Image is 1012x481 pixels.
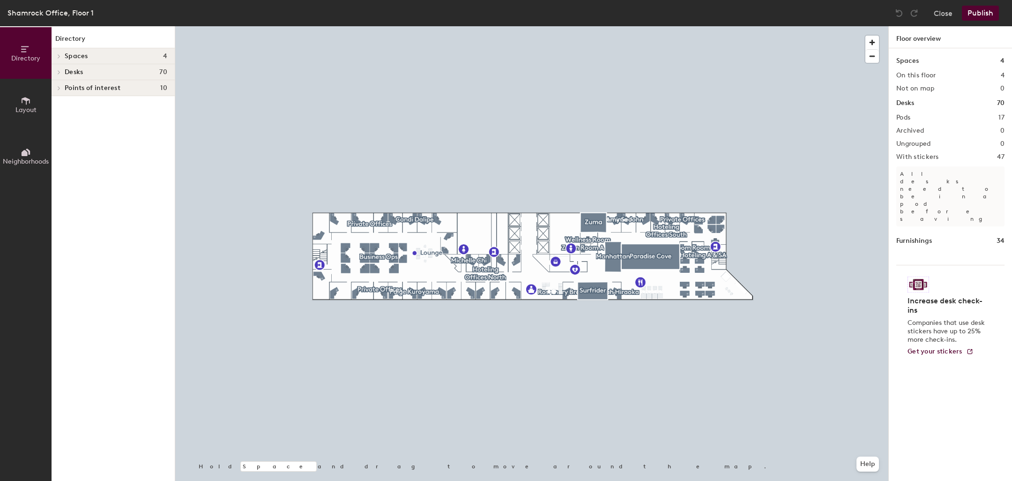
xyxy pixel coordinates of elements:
h1: 34 [997,236,1005,246]
h1: 4 [1000,56,1005,66]
h1: 70 [997,98,1005,108]
span: Desks [65,68,83,76]
h2: Not on map [896,85,934,92]
h2: 17 [998,114,1005,121]
h2: Pods [896,114,910,121]
span: 10 [160,84,167,92]
h2: On this floor [896,72,936,79]
button: Close [934,6,952,21]
h1: Furnishings [896,236,932,246]
span: Directory [11,54,40,62]
p: All desks need to be in a pod before saving [896,166,1005,226]
button: Help [856,457,879,472]
span: Spaces [65,53,88,60]
span: 70 [159,68,167,76]
a: Get your stickers [908,348,974,356]
h1: Desks [896,98,914,108]
img: Sticker logo [908,277,929,293]
h2: 47 [997,153,1005,161]
h1: Floor overview [889,26,1012,48]
h2: With stickers [896,153,939,161]
h2: 0 [1000,140,1005,148]
p: Companies that use desk stickers have up to 25% more check-ins. [908,319,988,344]
h1: Spaces [896,56,919,66]
span: Neighborhoods [3,158,49,165]
h2: 0 [1000,127,1005,135]
img: Redo [909,8,919,18]
h2: Ungrouped [896,140,931,148]
div: Shamrock Office, Floor 1 [7,7,94,19]
span: Layout [15,106,37,114]
span: Get your stickers [908,347,962,355]
h2: 4 [1001,72,1005,79]
span: 4 [163,53,167,60]
h2: Archived [896,127,924,135]
span: Points of interest [65,84,120,92]
h2: 0 [1000,85,1005,92]
button: Publish [962,6,999,21]
h1: Directory [52,34,175,48]
img: Undo [894,8,904,18]
h4: Increase desk check-ins [908,296,988,315]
